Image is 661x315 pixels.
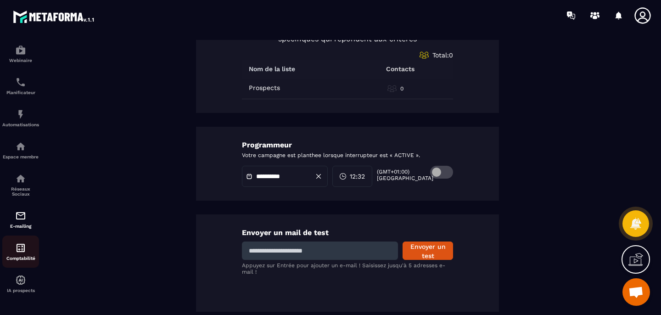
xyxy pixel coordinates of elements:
p: Nom de la liste [249,65,295,73]
img: scheduler [15,77,26,88]
img: automations [15,141,26,152]
img: email [15,210,26,221]
p: Prospects [249,84,280,91]
p: Planificateur [2,90,39,95]
p: E-mailing [2,224,39,229]
p: Webinaire [2,58,39,63]
img: social-network [15,173,26,184]
span: Total: 0 [432,51,453,59]
a: emailemailE-mailing [2,203,39,236]
p: Comptabilité [2,256,39,261]
a: schedulerschedulerPlanificateur [2,70,39,102]
p: Réseaux Sociaux [2,186,39,197]
span: 12:32 [350,172,365,181]
a: automationsautomationsWebinaire [2,38,39,70]
p: Automatisations [2,122,39,127]
a: social-networksocial-networkRéseaux Sociaux [2,166,39,203]
a: automationsautomationsEspace membre [2,134,39,166]
img: automations [15,109,26,120]
p: Envoyer un mail de test [242,228,453,237]
p: Votre campagne est planthee lorsque interrupteur est « ACTIVE ». [242,152,453,159]
p: Appuyez sur Entrée pour ajouter un e-mail ! Saisissez jusqu'à 5 adresses e-mail ! [242,262,453,275]
p: (GMT+01:00) [GEOGRAPHIC_DATA] [377,169,416,181]
img: accountant [15,242,26,253]
img: logo [13,8,95,25]
p: Programmeur [242,141,453,149]
p: Espace membre [2,154,39,159]
button: Envoyer un test [403,242,453,260]
p: Contacts [386,65,415,73]
img: automations [15,275,26,286]
div: Ouvrir le chat [622,278,650,306]
p: IA prospects [2,288,39,293]
a: automationsautomationsAutomatisations [2,102,39,134]
a: accountantaccountantComptabilité [2,236,39,268]
img: automations [15,45,26,56]
p: 0 [400,85,403,92]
